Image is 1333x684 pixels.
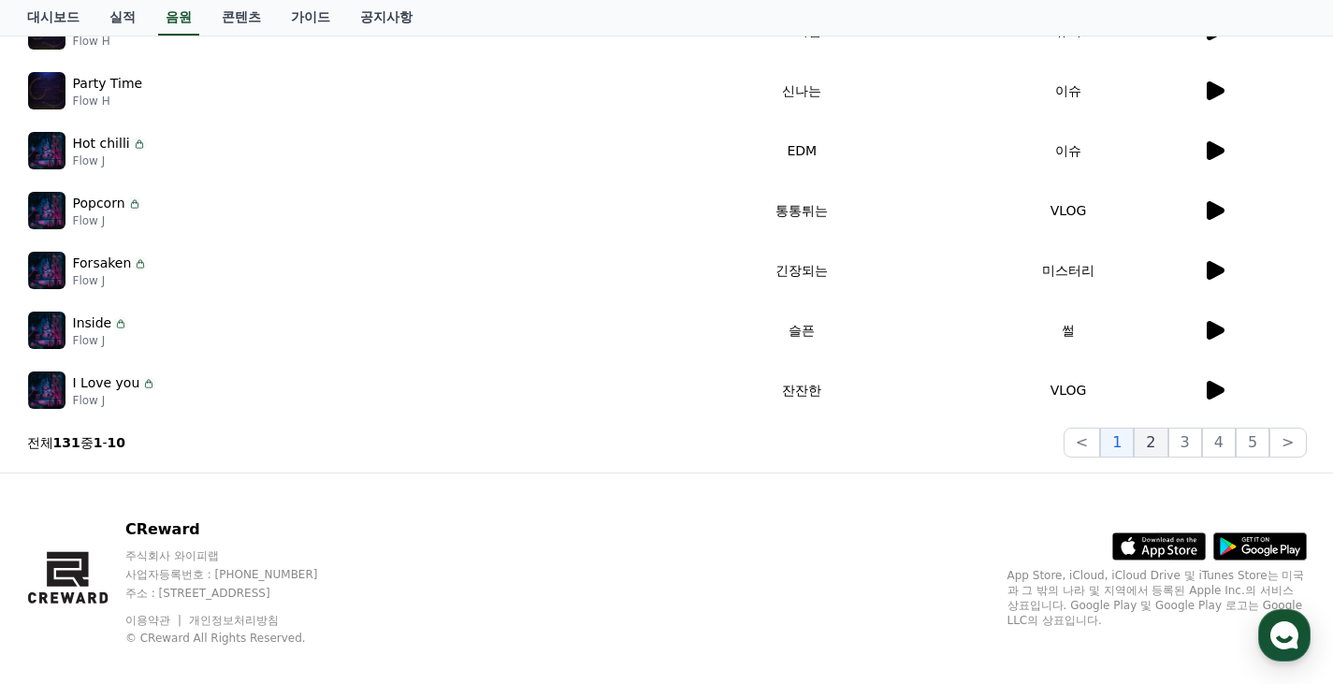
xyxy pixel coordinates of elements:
[94,435,103,450] strong: 1
[125,518,354,541] p: CReward
[73,273,149,288] p: Flow J
[28,371,65,409] img: music
[73,134,130,153] p: Hot chilli
[289,557,312,572] span: 설정
[669,181,935,240] td: 통통튀는
[73,213,142,228] p: Flow J
[125,548,354,563] p: 주식회사 와이피랩
[669,61,935,121] td: 신나는
[669,240,935,300] td: 긴장되는
[935,181,1202,240] td: VLOG
[669,300,935,360] td: 슬픈
[123,529,241,575] a: 대화
[125,567,354,582] p: 사업자등록번호 : [PHONE_NUMBER]
[73,393,157,408] p: Flow J
[73,333,129,348] p: Flow J
[125,631,354,646] p: © CReward All Rights Reserved.
[28,132,65,169] img: music
[241,529,359,575] a: 설정
[1269,428,1306,458] button: >
[27,433,126,452] p: 전체 중 -
[73,194,125,213] p: Popcorn
[1134,428,1167,458] button: 2
[669,121,935,181] td: EDM
[73,153,147,168] p: Flow J
[1236,428,1269,458] button: 5
[935,240,1202,300] td: 미스터리
[28,72,65,109] img: music
[935,360,1202,420] td: VLOG
[1064,428,1100,458] button: <
[73,313,112,333] p: Inside
[59,557,70,572] span: 홈
[935,61,1202,121] td: 이슈
[28,192,65,229] img: music
[73,94,143,109] p: Flow H
[669,360,935,420] td: 잔잔한
[189,614,279,627] a: 개인정보처리방침
[171,558,194,573] span: 대화
[28,252,65,289] img: music
[125,614,184,627] a: 이용약관
[1168,428,1202,458] button: 3
[1202,428,1236,458] button: 4
[935,300,1202,360] td: 썰
[73,254,132,273] p: Forsaken
[6,529,123,575] a: 홈
[73,74,143,94] p: Party Time
[1100,428,1134,458] button: 1
[935,121,1202,181] td: 이슈
[73,34,110,49] p: Flow H
[108,435,125,450] strong: 10
[125,586,354,601] p: 주소 : [STREET_ADDRESS]
[28,312,65,349] img: music
[73,373,140,393] p: I Love you
[53,435,80,450] strong: 131
[1007,568,1307,628] p: App Store, iCloud, iCloud Drive 및 iTunes Store는 미국과 그 밖의 나라 및 지역에서 등록된 Apple Inc.의 서비스 상표입니다. Goo...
